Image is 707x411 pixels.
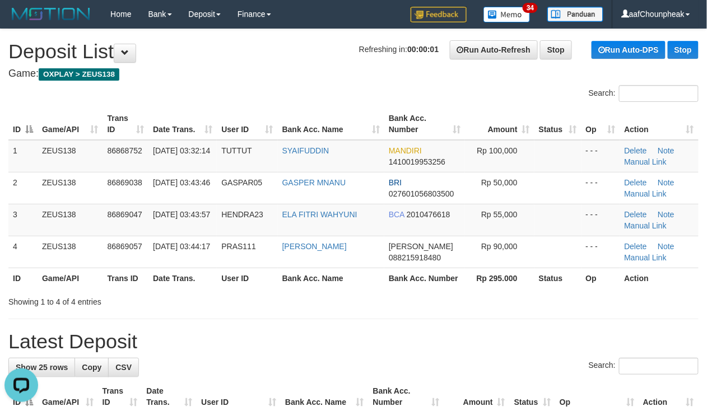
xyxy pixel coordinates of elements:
[38,140,103,172] td: ZEUS138
[389,146,422,155] span: MANDIRI
[8,330,699,353] h1: Latest Deposit
[221,242,255,251] span: PRAS111
[592,41,666,59] a: Run Auto-DPS
[534,108,582,140] th: Status: activate to sort column ascending
[465,268,534,288] th: Rp 295.000
[547,7,603,22] img: panduan.png
[589,85,699,102] label: Search:
[278,268,384,288] th: Bank Acc. Name
[8,172,38,204] td: 2
[658,210,675,219] a: Note
[625,178,647,187] a: Delete
[148,268,217,288] th: Date Trans.
[668,41,699,59] a: Stop
[108,178,142,187] span: 86869038
[8,68,699,80] h4: Game:
[481,210,518,219] span: Rp 55,000
[389,210,404,219] span: BCA
[38,172,103,204] td: ZEUS138
[217,108,277,140] th: User ID: activate to sort column ascending
[411,7,467,22] img: Feedback.jpg
[38,108,103,140] th: Game/API: activate to sort column ascending
[534,268,582,288] th: Status
[540,40,572,59] a: Stop
[8,268,38,288] th: ID
[523,3,538,13] span: 34
[108,146,142,155] span: 86868752
[625,189,667,198] a: Manual Link
[108,210,142,219] span: 86869047
[625,221,667,230] a: Manual Link
[359,45,439,54] span: Refreshing in:
[481,242,518,251] span: Rp 90,000
[620,108,699,140] th: Action: activate to sort column ascending
[153,242,210,251] span: [DATE] 03:44:17
[115,363,132,372] span: CSV
[8,236,38,268] td: 4
[8,358,75,377] a: Show 25 rows
[8,292,286,307] div: Showing 1 to 4 of 4 entries
[625,242,647,251] a: Delete
[582,172,620,204] td: - - -
[481,178,518,187] span: Rp 50,000
[108,242,142,251] span: 86869057
[450,40,538,59] a: Run Auto-Refresh
[153,178,210,187] span: [DATE] 03:43:46
[384,268,465,288] th: Bank Acc. Number
[389,253,441,262] span: Copy 088215918480 to clipboard
[389,178,402,187] span: BRI
[625,210,647,219] a: Delete
[8,6,94,22] img: MOTION_logo.png
[8,108,38,140] th: ID: activate to sort column descending
[8,40,699,63] h1: Deposit List
[658,178,675,187] a: Note
[389,157,445,166] span: Copy 1410019953256 to clipboard
[217,268,277,288] th: User ID
[582,236,620,268] td: - - -
[389,242,453,251] span: [PERSON_NAME]
[384,108,465,140] th: Bank Acc. Number: activate to sort column ascending
[148,108,217,140] th: Date Trans.: activate to sort column ascending
[38,204,103,236] td: ZEUS138
[4,4,38,38] button: Open LiveChat chat widget
[153,210,210,219] span: [DATE] 03:43:57
[39,68,119,81] span: OXPLAY > ZEUS138
[153,146,210,155] span: [DATE] 03:32:14
[8,204,38,236] td: 3
[8,140,38,172] td: 1
[658,242,675,251] a: Note
[589,358,699,375] label: Search:
[282,210,357,219] a: ELA FITRI WAHYUNI
[221,178,262,187] span: GASPAR05
[221,210,263,219] span: HENDRA23
[465,108,534,140] th: Amount: activate to sort column ascending
[103,108,149,140] th: Trans ID: activate to sort column ascending
[625,146,647,155] a: Delete
[407,45,439,54] strong: 00:00:01
[407,210,450,219] span: Copy 2010476618 to clipboard
[620,268,699,288] th: Action
[282,242,347,251] a: [PERSON_NAME]
[389,189,454,198] span: Copy 027601056803500 to clipboard
[75,358,109,377] a: Copy
[16,363,68,372] span: Show 25 rows
[619,358,699,375] input: Search:
[582,268,620,288] th: Op
[82,363,101,372] span: Copy
[582,204,620,236] td: - - -
[103,268,149,288] th: Trans ID
[625,253,667,262] a: Manual Link
[582,140,620,172] td: - - -
[282,146,329,155] a: SYAIFUDDIN
[483,7,531,22] img: Button%20Memo.svg
[619,85,699,102] input: Search:
[38,236,103,268] td: ZEUS138
[108,358,139,377] a: CSV
[278,108,384,140] th: Bank Acc. Name: activate to sort column ascending
[282,178,346,187] a: GASPER MNANU
[625,157,667,166] a: Manual Link
[658,146,675,155] a: Note
[38,268,103,288] th: Game/API
[221,146,252,155] span: TUTTUT
[477,146,517,155] span: Rp 100,000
